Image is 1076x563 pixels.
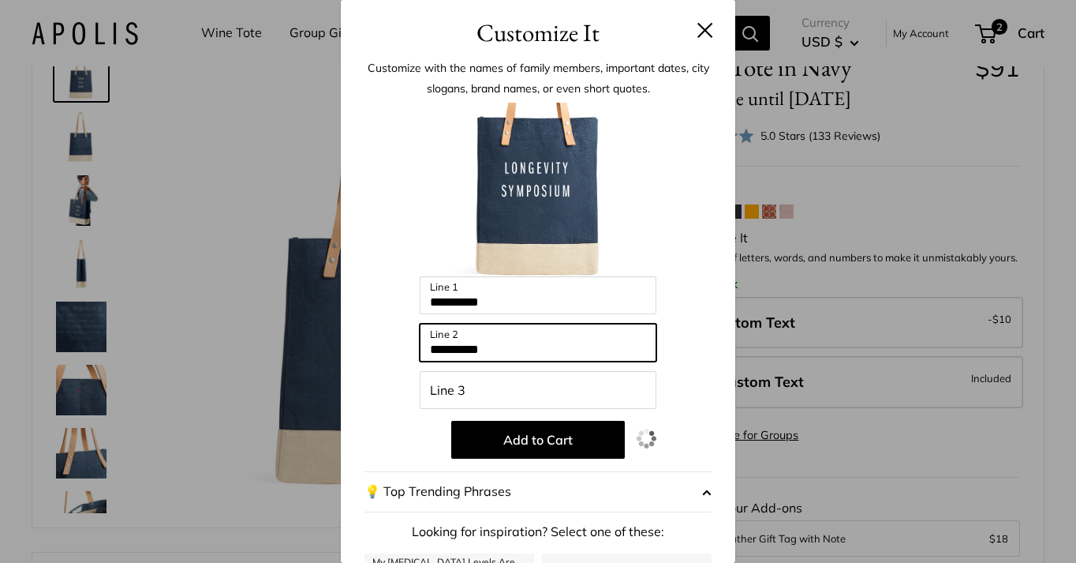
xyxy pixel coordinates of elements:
p: Looking for inspiration? Select one of these: [364,520,712,544]
button: 💡 Top Trending Phrases [364,471,712,512]
button: Add to Cart [451,421,625,459]
img: loading.gif [637,429,656,449]
h3: Customize It [364,14,712,51]
p: Customize with the names of family members, important dates, city slogans, brand names, or even s... [364,58,712,99]
img: customizer-prod [451,103,625,276]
